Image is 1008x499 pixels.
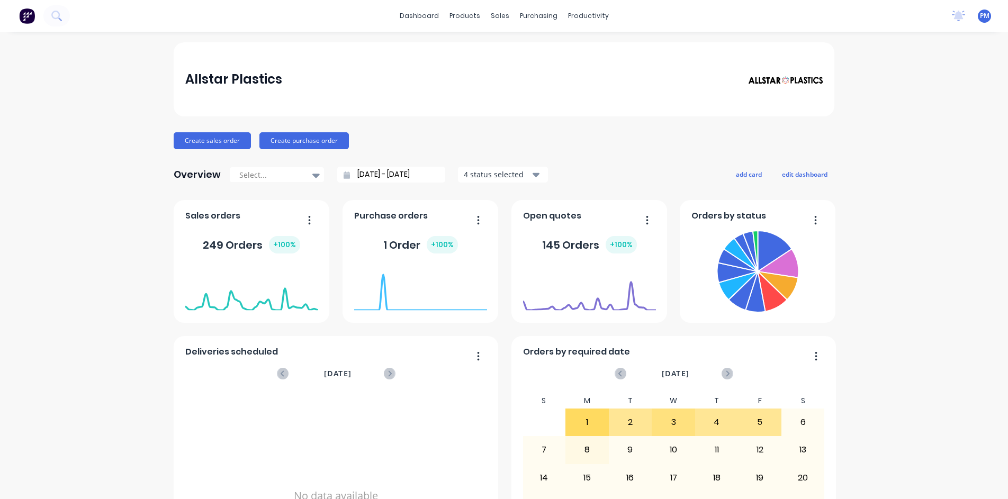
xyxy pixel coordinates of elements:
div: products [444,8,485,24]
div: 9 [609,437,652,463]
div: 17 [652,465,695,491]
img: Factory [19,8,35,24]
button: Create sales order [174,132,251,149]
div: sales [485,8,515,24]
div: 14 [523,465,565,491]
div: + 100 % [269,236,300,253]
div: 18 [696,465,738,491]
div: 12 [739,437,781,463]
div: S [523,393,566,409]
div: + 100 % [606,236,637,253]
span: Orders by status [691,210,766,222]
div: + 100 % [427,236,458,253]
div: 16 [609,465,652,491]
button: edit dashboard [775,167,834,181]
img: Allstar Plastics [749,76,823,85]
span: [DATE] [324,368,352,379]
div: W [652,393,695,409]
div: 20 [782,465,824,491]
div: 6 [782,409,824,436]
div: Overview [174,164,221,185]
div: Allstar Plastics [185,69,282,90]
div: 10 [652,437,695,463]
div: 11 [696,437,738,463]
span: Deliveries scheduled [185,346,278,358]
div: 3 [652,409,695,436]
div: 249 Orders [203,236,300,253]
div: S [781,393,825,409]
div: F [738,393,781,409]
div: productivity [563,8,614,24]
button: add card [729,167,769,181]
div: 2 [609,409,652,436]
div: M [565,393,609,409]
button: Create purchase order [259,132,349,149]
span: [DATE] [662,368,689,379]
span: Sales orders [185,210,240,222]
div: purchasing [515,8,563,24]
span: Open quotes [523,210,581,222]
div: 4 [696,409,738,436]
div: 5 [739,409,781,436]
div: 4 status selected [464,169,530,180]
div: T [609,393,652,409]
span: Purchase orders [354,210,428,222]
div: 1 Order [383,236,458,253]
div: 7 [523,437,565,463]
div: 19 [739,465,781,491]
div: 145 Orders [542,236,637,253]
div: 1 [566,409,608,436]
div: 15 [566,465,608,491]
div: 8 [566,437,608,463]
span: PM [980,11,989,21]
a: dashboard [394,8,444,24]
button: 4 status selected [458,167,548,183]
div: 13 [782,437,824,463]
div: T [695,393,739,409]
